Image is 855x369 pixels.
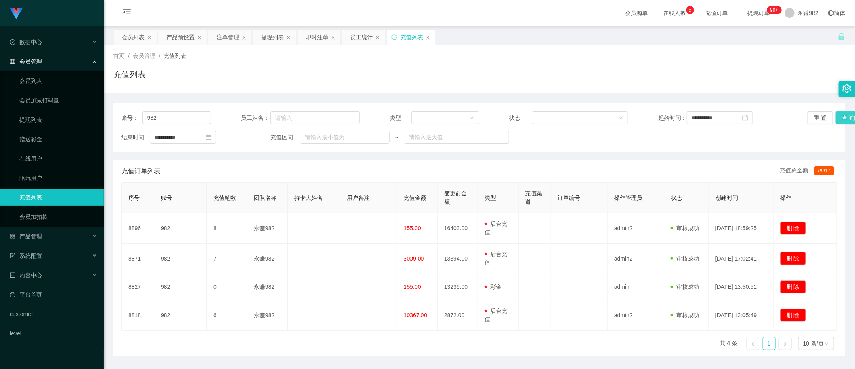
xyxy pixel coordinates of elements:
a: 充值列表 [19,189,97,206]
span: 后台充值 [485,307,507,322]
span: 团队名称 [254,195,276,201]
i: 图标: down [619,115,623,121]
td: [DATE] 17:02:41 [709,244,774,274]
span: / [128,53,130,59]
span: 创建时间 [715,195,738,201]
td: 982 [154,274,207,300]
a: 会员加减打码量 [19,92,97,108]
i: 图标: close [425,35,430,40]
i: 图标: unlock [838,33,845,40]
span: 员工姓名： [241,114,270,122]
i: 图标: check-circle-o [10,39,15,45]
span: 产品管理 [10,233,42,240]
input: 请输入最大值 [404,131,509,144]
div: 充值总金额： [780,166,837,176]
td: 16403.00 [438,213,478,244]
img: logo.9652507e.png [10,8,23,19]
td: 7 [207,244,247,274]
button: 删 除 [780,309,806,322]
i: 图标: form [10,253,15,259]
a: level [10,325,97,341]
button: 删 除 [780,280,806,293]
i: 图标: calendar [206,134,211,140]
td: 8871 [122,244,154,274]
sup: 265 [767,6,781,14]
span: / [159,53,160,59]
td: 6 [207,300,247,331]
li: 上一页 [747,337,759,350]
span: 充值渠道 [525,190,542,205]
span: 账号 [161,195,172,201]
button: 删 除 [780,252,806,265]
span: 起始时间： [658,114,687,122]
td: 13239.00 [438,274,478,300]
td: admin2 [608,213,664,244]
button: 重 置 [807,111,833,124]
i: 图标: close [147,35,152,40]
td: 982 [154,300,207,331]
span: 155.00 [404,225,421,231]
i: 图标: left [751,341,755,346]
td: 8827 [122,274,154,300]
td: 永赚982 [247,274,288,300]
i: 图标: down [824,341,829,347]
li: 下一页 [779,337,792,350]
div: 员工统计 [350,30,373,45]
td: 982 [154,213,207,244]
span: 充值列表 [164,53,186,59]
div: 产品预设置 [166,30,195,45]
span: 用户备注 [347,195,370,201]
div: 注单管理 [217,30,239,45]
span: 充值订单列表 [121,166,160,176]
td: admin2 [608,244,664,274]
td: 982 [154,244,207,274]
span: 操作 [780,195,791,201]
li: 共 4 条， [720,337,743,350]
span: 10367.00 [404,312,427,318]
td: admin2 [608,300,664,331]
span: 首页 [113,53,125,59]
span: 状态 [671,195,682,201]
div: 充值列表 [400,30,423,45]
div: 会员列表 [122,30,145,45]
input: 请输入 [142,111,211,124]
span: 审核成功 [671,225,699,231]
i: 图标: close [331,35,336,40]
i: 图标: close [375,35,380,40]
i: 图标: right [783,341,788,346]
td: 永赚982 [247,300,288,331]
td: 永赚982 [247,213,288,244]
span: 会员管理 [133,53,155,59]
a: 赠送彩金 [19,131,97,147]
td: 永赚982 [247,244,288,274]
span: 提现订单 [744,10,774,16]
td: admin [608,274,664,300]
div: 10 条/页 [803,337,824,350]
span: 后台充值 [485,251,507,266]
span: 账号： [121,114,142,122]
span: 79617 [814,166,834,175]
a: 陪玩用户 [19,170,97,186]
i: 图标: close [197,35,202,40]
a: 在线用户 [19,151,97,167]
i: 图标: calendar [742,115,748,121]
span: 变更前金额 [444,190,467,205]
sup: 5 [686,6,694,14]
i: 图标: close [286,35,291,40]
a: 会员加扣款 [19,209,97,225]
span: 系统配置 [10,252,42,259]
i: 图标: down [470,115,474,121]
span: 审核成功 [671,255,699,262]
i: 图标: profile [10,272,15,278]
span: 充值笔数 [213,195,236,201]
td: 0 [207,274,247,300]
span: 数据中心 [10,39,42,45]
td: 8896 [122,213,154,244]
span: 类型 [485,195,496,201]
span: 3009.00 [404,255,424,262]
div: 提现列表 [261,30,284,45]
span: ~ [390,133,404,142]
input: 请输入 [270,111,360,124]
span: 类型： [390,114,411,122]
span: 状态： [509,114,532,122]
